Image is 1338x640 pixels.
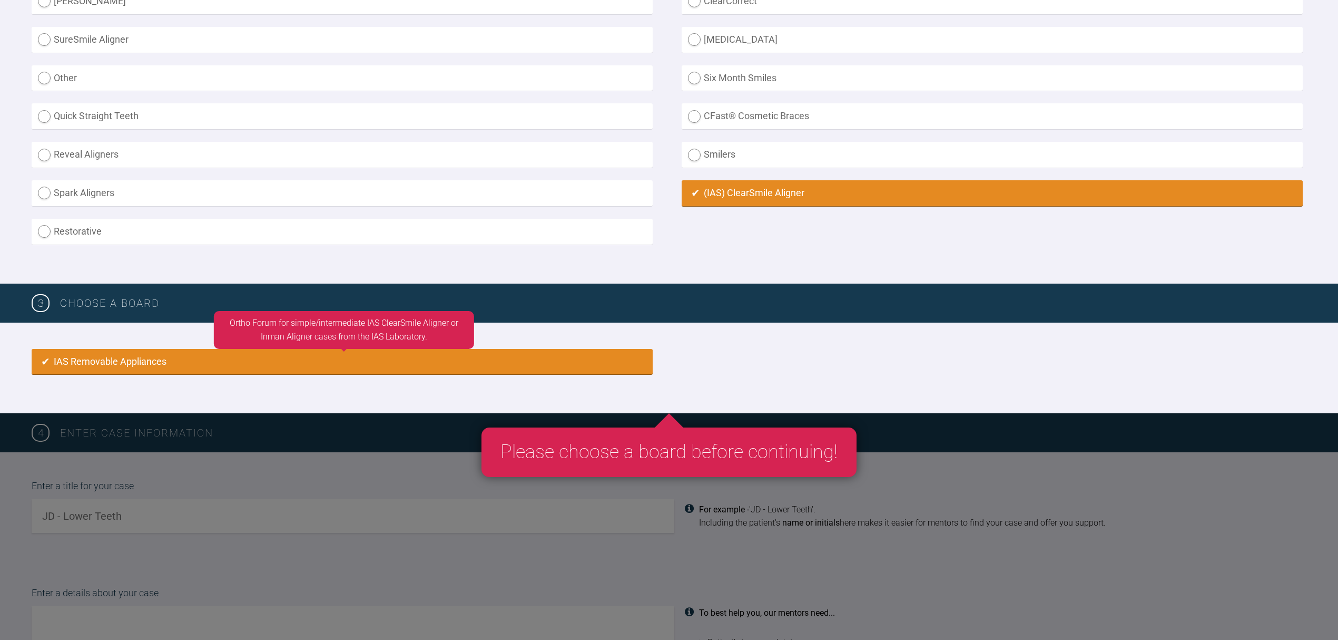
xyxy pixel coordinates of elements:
label: Smilers [682,142,1303,168]
label: Restorative [32,219,653,245]
label: CFast® Cosmetic Braces [682,103,1303,129]
label: Reveal Aligners [32,142,653,168]
label: Quick Straight Teeth [32,103,653,129]
label: SureSmile Aligner [32,27,653,53]
span: 3 [32,294,50,312]
label: (IAS) ClearSmile Aligner [682,180,1303,206]
h3: Choose a board [60,295,1306,312]
label: Spark Aligners [32,180,653,206]
label: Six Month Smiles [682,65,1303,91]
div: Ortho Forum for simple/intermediate IAS ClearSmile Aligner or Inman Aligner cases from the IAS La... [214,311,474,348]
div: Please choose a board before continuing! [481,428,857,477]
label: Other [32,65,653,91]
label: IAS Removable Appliances [32,349,653,375]
label: [MEDICAL_DATA] [682,27,1303,53]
